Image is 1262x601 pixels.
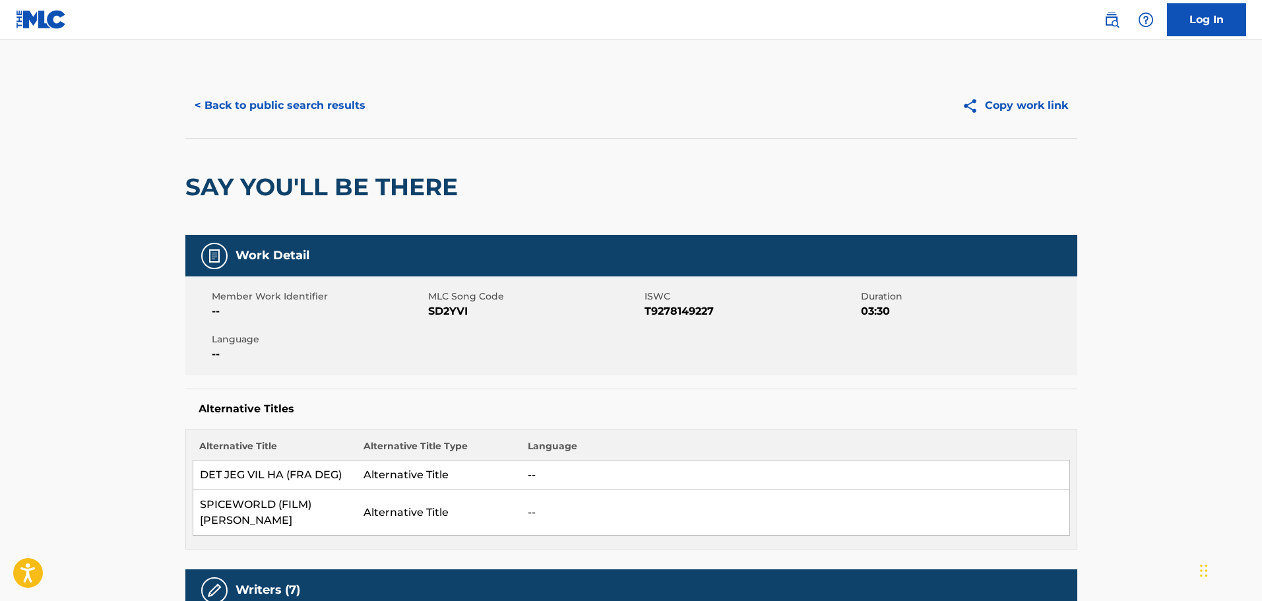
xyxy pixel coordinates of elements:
[185,172,464,202] h2: SAY YOU'LL BE THERE
[1098,7,1125,33] a: Public Search
[212,290,425,303] span: Member Work Identifier
[1104,12,1120,28] img: search
[206,583,222,598] img: Writers
[861,303,1074,319] span: 03:30
[645,303,858,319] span: T9278149227
[193,490,357,536] td: SPICEWORLD (FILM) [PERSON_NAME]
[236,248,309,263] h5: Work Detail
[521,439,1069,460] th: Language
[193,439,357,460] th: Alternative Title
[236,583,300,598] h5: Writers (7)
[428,303,641,319] span: SD2YVI
[212,332,425,346] span: Language
[357,490,521,536] td: Alternative Title
[428,290,641,303] span: MLC Song Code
[1167,3,1246,36] a: Log In
[1138,12,1154,28] img: help
[193,460,357,490] td: DET JEG VIL HA (FRA DEG)
[962,98,985,114] img: Copy work link
[206,248,222,264] img: Work Detail
[16,10,67,29] img: MLC Logo
[357,439,521,460] th: Alternative Title Type
[212,303,425,319] span: --
[1133,7,1159,33] div: Help
[357,460,521,490] td: Alternative Title
[521,460,1069,490] td: --
[521,490,1069,536] td: --
[212,346,425,362] span: --
[199,402,1064,416] h5: Alternative Titles
[953,89,1077,122] button: Copy work link
[185,89,375,122] button: < Back to public search results
[1200,551,1208,590] div: Drag
[861,290,1074,303] span: Duration
[1196,538,1262,601] iframe: Chat Widget
[645,290,858,303] span: ISWC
